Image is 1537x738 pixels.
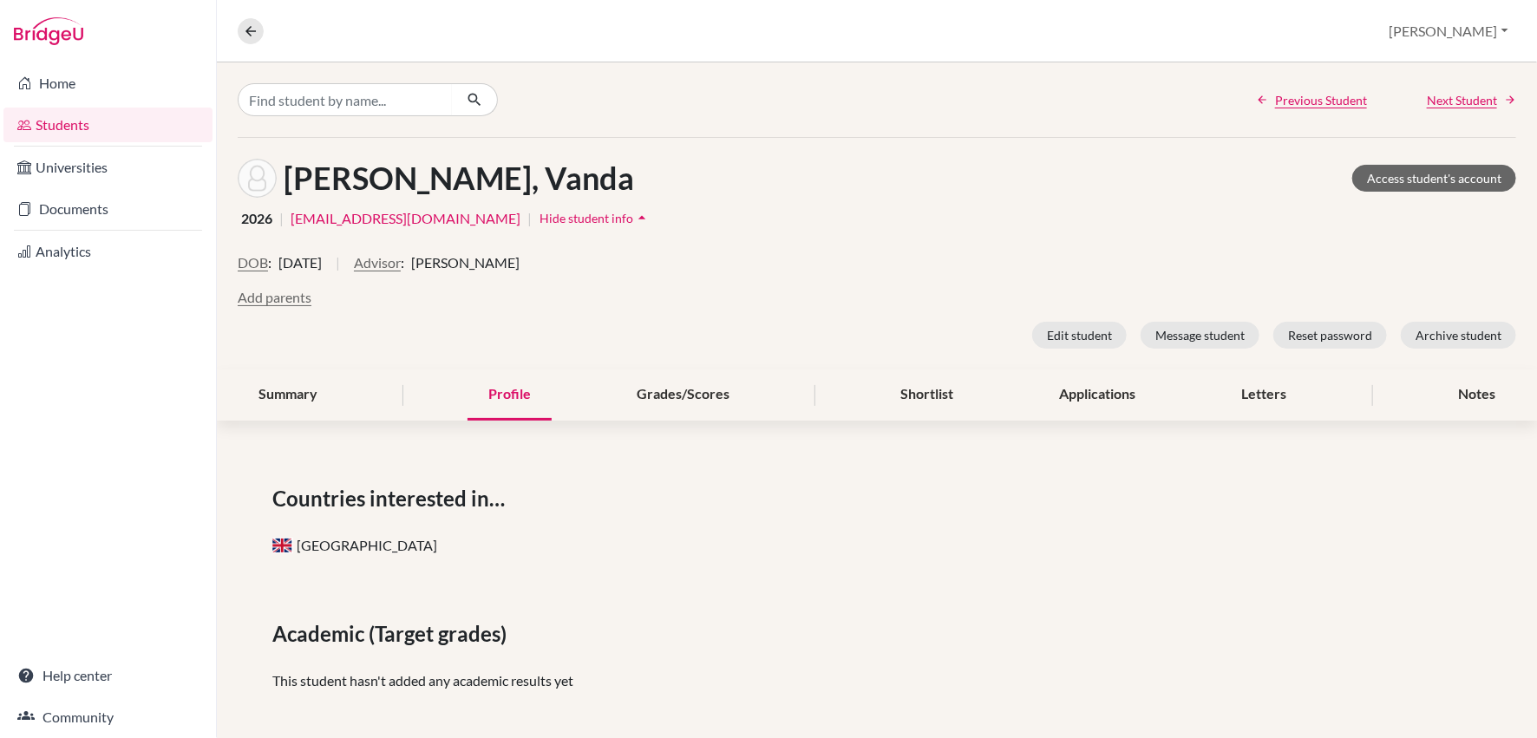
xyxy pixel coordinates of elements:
[1382,15,1516,48] button: [PERSON_NAME]
[539,205,651,232] button: Hide student infoarrow_drop_up
[468,369,552,421] div: Profile
[3,108,213,142] a: Students
[3,150,213,185] a: Universities
[238,159,277,198] img: Vanda Tőkey's avatar
[1039,369,1157,421] div: Applications
[268,252,271,273] span: :
[291,208,520,229] a: [EMAIL_ADDRESS][DOMAIN_NAME]
[1427,91,1497,109] span: Next Student
[3,234,213,269] a: Analytics
[272,670,1481,691] p: This student hasn't added any academic results yet
[1032,322,1127,349] button: Edit student
[616,369,750,421] div: Grades/Scores
[284,160,634,197] h1: [PERSON_NAME], Vanda
[336,252,340,287] span: |
[1256,91,1367,109] a: Previous Student
[527,208,532,229] span: |
[1273,322,1387,349] button: Reset password
[1437,369,1516,421] div: Notes
[272,537,437,553] span: [GEOGRAPHIC_DATA]
[238,252,268,273] button: DOB
[3,192,213,226] a: Documents
[14,17,83,45] img: Bridge-U
[272,483,512,514] span: Countries interested in…
[401,252,404,273] span: :
[238,287,311,308] button: Add parents
[411,252,520,273] span: [PERSON_NAME]
[1352,165,1516,192] a: Access student's account
[238,83,453,116] input: Find student by name...
[1275,91,1367,109] span: Previous Student
[1401,322,1516,349] button: Archive student
[633,209,651,226] i: arrow_drop_up
[880,369,975,421] div: Shortlist
[3,700,213,735] a: Community
[241,208,272,229] span: 2026
[3,658,213,693] a: Help center
[272,538,293,553] span: United Kingdom
[1141,322,1259,349] button: Message student
[272,618,513,650] span: Academic (Target grades)
[354,252,401,273] button: Advisor
[540,211,633,225] span: Hide student info
[279,208,284,229] span: |
[1427,91,1516,109] a: Next Student
[278,252,322,273] span: [DATE]
[3,66,213,101] a: Home
[1221,369,1308,421] div: Letters
[238,369,338,421] div: Summary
